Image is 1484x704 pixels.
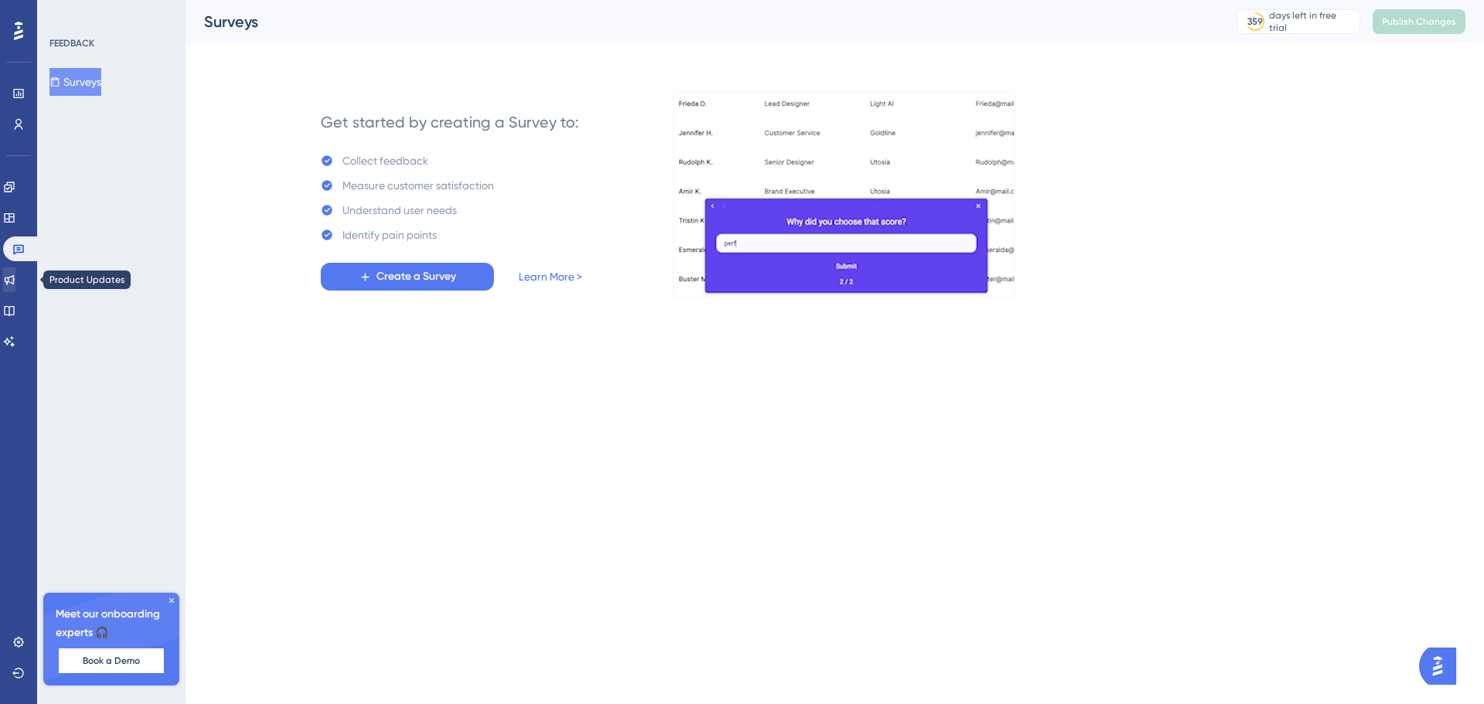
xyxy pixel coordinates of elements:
div: days left in free trial [1269,9,1355,34]
button: Publish Changes [1373,9,1465,34]
div: Get started by creating a Survey to: [321,111,579,133]
button: Book a Demo [59,648,164,673]
span: Create a Survey [376,267,456,286]
div: Surveys [204,11,1198,32]
span: Meet our onboarding experts 🎧 [56,605,167,642]
div: Identify pain points [342,226,437,244]
div: 359 [1247,15,1263,28]
button: Surveys [49,68,101,96]
span: Publish Changes [1382,15,1456,28]
div: Collect feedback [342,151,428,170]
iframe: UserGuiding AI Assistant Launcher [1419,643,1465,689]
img: b81bf5b5c10d0e3e90f664060979471a.gif [673,92,1015,298]
button: Create a Survey [321,263,494,291]
div: FEEDBACK [49,37,94,49]
a: Learn More > [519,267,582,286]
div: Measure customer satisfaction [342,176,494,195]
div: Understand user needs [342,201,457,219]
span: Book a Demo [83,655,140,667]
